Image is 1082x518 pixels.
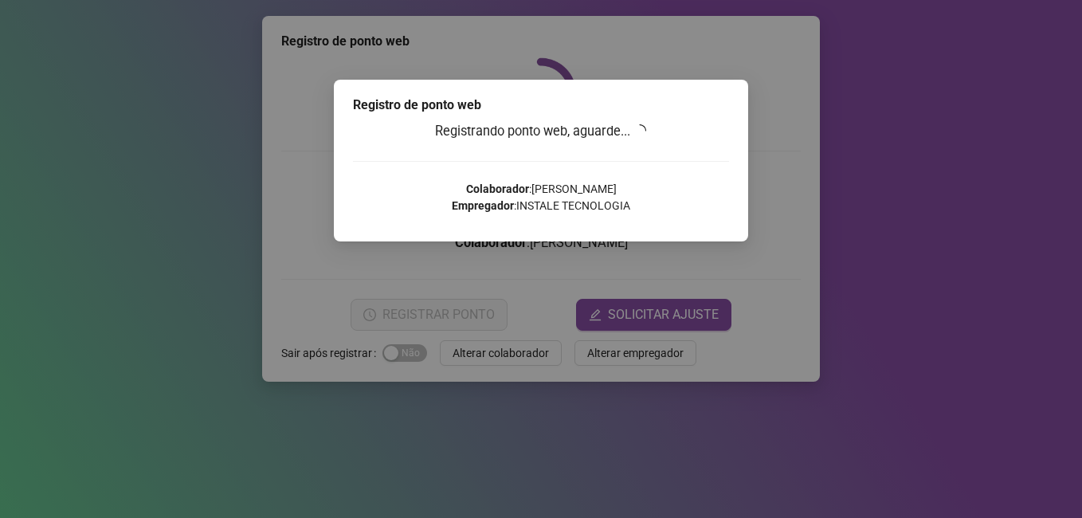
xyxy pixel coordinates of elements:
h3: Registrando ponto web, aguarde... [353,121,729,142]
strong: Empregador [452,199,514,212]
p: : [PERSON_NAME] : INSTALE TECNOLOGIA [353,181,729,214]
strong: Colaborador [466,182,529,195]
div: Registro de ponto web [353,96,729,115]
span: loading [633,124,648,138]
